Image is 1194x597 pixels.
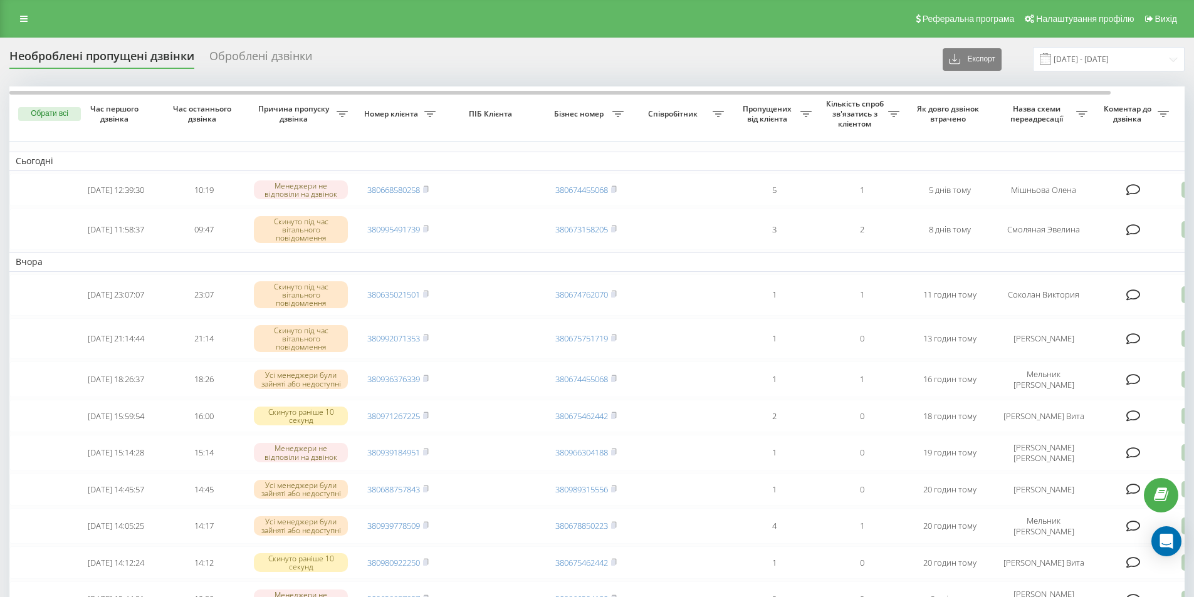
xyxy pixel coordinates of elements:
[160,508,248,543] td: 14:17
[367,447,420,458] a: 380939184951
[367,373,420,385] a: 380936376339
[818,546,906,579] td: 0
[367,289,420,300] a: 380635021501
[72,400,160,433] td: [DATE] 15:59:54
[730,435,818,470] td: 1
[367,520,420,531] a: 380939778509
[818,174,906,207] td: 1
[209,49,312,69] div: Оброблені дзвінки
[170,104,238,123] span: Час останнього дзвінка
[906,400,993,433] td: 18 годин тому
[993,174,1094,207] td: Мішньова Олена
[818,318,906,360] td: 0
[1151,526,1181,556] div: Open Intercom Messenger
[555,224,608,235] a: 380673158205
[555,484,608,495] a: 380989315556
[818,473,906,506] td: 0
[367,184,420,195] a: 380668580258
[555,520,608,531] a: 380678850223
[906,546,993,579] td: 20 годин тому
[1155,14,1177,24] span: Вихід
[254,180,348,199] div: Менеджери не відповіли на дзвінок
[72,473,160,506] td: [DATE] 14:45:57
[730,318,818,360] td: 1
[18,107,81,121] button: Обрати всі
[818,400,906,433] td: 0
[555,447,608,458] a: 380966304188
[730,274,818,316] td: 1
[555,410,608,422] a: 380675462442
[906,209,993,250] td: 8 днів тому
[72,435,160,470] td: [DATE] 15:14:28
[453,109,532,119] span: ПІБ Клієнта
[993,546,1094,579] td: [PERSON_NAME] Вита
[72,274,160,316] td: [DATE] 23:07:07
[818,274,906,316] td: 1
[923,14,1015,24] span: Реферальна програма
[367,557,420,568] a: 380980922250
[818,361,906,397] td: 1
[636,109,713,119] span: Співробітник
[555,289,608,300] a: 380674762070
[367,410,420,422] a: 380971267225
[993,400,1094,433] td: [PERSON_NAME] Вита
[1000,104,1076,123] span: Назва схеми переадресації
[160,400,248,433] td: 16:00
[736,104,800,123] span: Пропущених від клієнта
[160,546,248,579] td: 14:12
[730,546,818,579] td: 1
[254,104,337,123] span: Причина пропуску дзвінка
[1100,104,1158,123] span: Коментар до дзвінка
[993,274,1094,316] td: Соколан Виктория
[730,473,818,506] td: 1
[555,557,608,568] a: 380675462442
[160,473,248,506] td: 14:45
[555,184,608,195] a: 380674455068
[254,480,348,499] div: Усі менеджери були зайняті або недоступні
[367,484,420,495] a: 380688757843
[906,361,993,397] td: 16 годин тому
[72,361,160,397] td: [DATE] 18:26:37
[730,361,818,397] td: 1
[160,209,248,250] td: 09:47
[1036,14,1134,24] span: Налаштування профілю
[993,209,1094,250] td: Смоляная Эвелина
[730,209,818,250] td: 3
[943,48,1002,71] button: Експорт
[72,508,160,543] td: [DATE] 14:05:25
[906,435,993,470] td: 19 годин тому
[730,400,818,433] td: 2
[555,373,608,385] a: 380674455068
[906,274,993,316] td: 11 годин тому
[367,224,420,235] a: 380995491739
[160,361,248,397] td: 18:26
[730,508,818,543] td: 4
[993,361,1094,397] td: Мельник [PERSON_NAME]
[367,333,420,344] a: 380992071353
[254,370,348,388] div: Усі менеджери були зайняті або недоступні
[72,209,160,250] td: [DATE] 11:58:37
[160,174,248,207] td: 10:19
[72,174,160,207] td: [DATE] 12:39:30
[254,516,348,535] div: Усі менеджери були зайняті або недоступні
[82,104,150,123] span: Час першого дзвінка
[818,435,906,470] td: 0
[906,174,993,207] td: 5 днів тому
[254,407,348,425] div: Скинуто раніше 10 секунд
[818,508,906,543] td: 1
[916,104,983,123] span: Як довго дзвінок втрачено
[824,99,888,128] span: Кількість спроб зв'язатись з клієнтом
[254,325,348,353] div: Скинуто під час вітального повідомлення
[555,333,608,344] a: 380675751719
[818,209,906,250] td: 2
[993,473,1094,506] td: [PERSON_NAME]
[360,109,424,119] span: Номер клієнта
[72,546,160,579] td: [DATE] 14:12:24
[993,318,1094,360] td: [PERSON_NAME]
[906,508,993,543] td: 20 годин тому
[160,274,248,316] td: 23:07
[9,49,194,69] div: Необроблені пропущені дзвінки
[993,435,1094,470] td: [PERSON_NAME] [PERSON_NAME]
[730,174,818,207] td: 5
[906,318,993,360] td: 13 годин тому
